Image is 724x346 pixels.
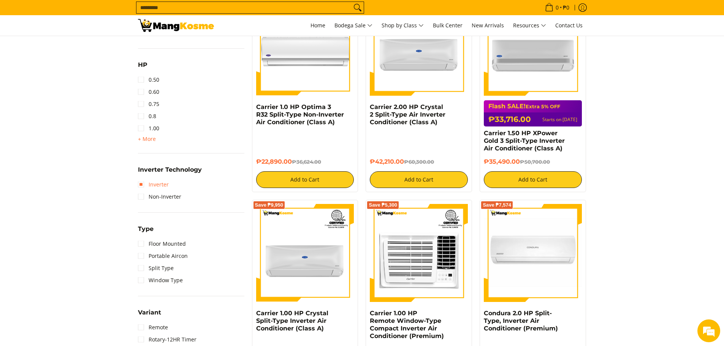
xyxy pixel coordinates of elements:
[138,250,188,262] a: Portable Aircon
[484,130,565,152] a: Carrier 1.50 HP XPower Gold 3 Split-Type Inverter Air Conditioner (Class A)
[555,22,583,29] span: Contact Us
[484,310,558,332] a: Condura 2.0 HP Split-Type, Inverter Air Conditioner (Premium)
[138,86,159,98] a: 0.60
[513,21,546,30] span: Resources
[138,167,202,179] summary: Open
[138,74,159,86] a: 0.50
[468,15,508,36] a: New Arrivals
[370,310,444,340] a: Carrier 1.00 HP Remote Window-Type Compact Inverter Air Conditioner (Premium)
[562,5,570,10] span: ₱0
[138,238,186,250] a: Floor Mounted
[292,159,321,165] del: ₱36,624.00
[256,103,344,126] a: Carrier 1.0 HP Optima 3 R32 Split-Type Non-Inverter Air Conditioner (Class A)
[554,5,560,10] span: 0
[138,122,159,134] a: 1.00
[307,15,329,36] a: Home
[4,207,145,234] textarea: Type your message and hit 'Enter'
[370,204,468,302] img: Carrier 1.00 HP Remote Window-Type Compact Inverter Air Conditioner (Premium)
[138,310,161,321] summary: Open
[222,15,586,36] nav: Main Menu
[138,226,154,232] span: Type
[551,15,586,36] a: Contact Us
[138,134,156,144] summary: Open
[138,19,214,32] img: Bodega Sale Aircon l Mang Kosme: Home Appliances Warehouse Sale
[138,262,174,274] a: Split Type
[44,96,105,172] span: We're online!
[138,136,156,142] span: + More
[404,159,434,165] del: ₱60,300.00
[520,159,550,165] del: ₱50,700.00
[433,22,463,29] span: Bulk Center
[138,274,183,286] a: Window Type
[484,204,582,302] img: condura-split-type-inverter-air-conditioner-class-b-full-view-mang-kosme
[138,62,147,68] span: HP
[138,62,147,74] summary: Open
[138,179,169,191] a: Inverter
[138,191,181,203] a: Non-Inverter
[256,158,354,166] h6: ₱22,890.00
[543,3,572,12] span: •
[138,226,154,238] summary: Open
[334,21,372,30] span: Bodega Sale
[370,103,445,126] a: Carrier 2.00 HP Crystal 2 Split-Type Air Inverter Conditioner (Class A)
[352,2,364,13] button: Search
[483,203,511,207] span: Save ₱7,574
[138,110,156,122] a: 0.8
[472,22,504,29] span: New Arrivals
[256,310,328,332] a: Carrier 1.00 HP Crystal Split-Type Inverter Air Conditioner (Class A)
[40,43,128,52] div: Chat with us now
[311,22,325,29] span: Home
[255,203,284,207] span: Save ₱9,950
[331,15,376,36] a: Bodega Sale
[370,158,468,166] h6: ₱42,210.00
[509,15,550,36] a: Resources
[138,321,168,333] a: Remote
[256,204,354,302] img: Carrier 1.00 HP Crystal Split-Type Inverter Air Conditioner (Class A)
[484,171,582,188] button: Add to Cart
[378,15,428,36] a: Shop by Class
[382,21,424,30] span: Shop by Class
[138,333,196,346] a: Rotary-12HR Timer
[429,15,466,36] a: Bulk Center
[369,203,397,207] span: Save ₱5,300
[125,4,143,22] div: Minimize live chat window
[138,310,161,316] span: Variant
[138,98,159,110] a: 0.75
[256,171,354,188] button: Add to Cart
[370,171,468,188] button: Add to Cart
[138,167,202,173] span: Inverter Technology
[484,158,582,166] h6: ₱35,490.00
